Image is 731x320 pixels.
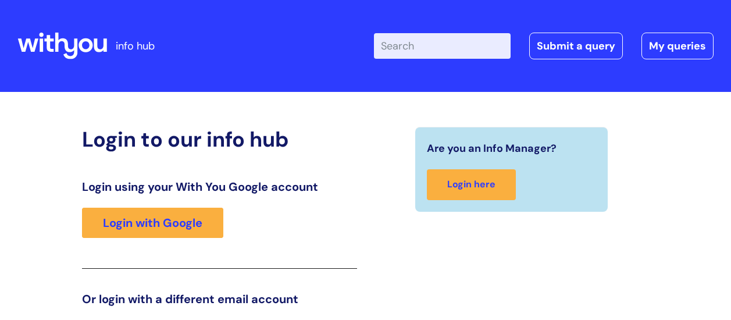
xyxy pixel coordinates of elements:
[82,127,357,152] h2: Login to our info hub
[116,37,155,55] p: info hub
[641,33,714,59] a: My queries
[82,208,223,238] a: Login with Google
[82,292,357,306] h3: Or login with a different email account
[374,33,511,59] input: Search
[529,33,623,59] a: Submit a query
[427,169,516,200] a: Login here
[82,180,357,194] h3: Login using your With You Google account
[427,139,557,158] span: Are you an Info Manager?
